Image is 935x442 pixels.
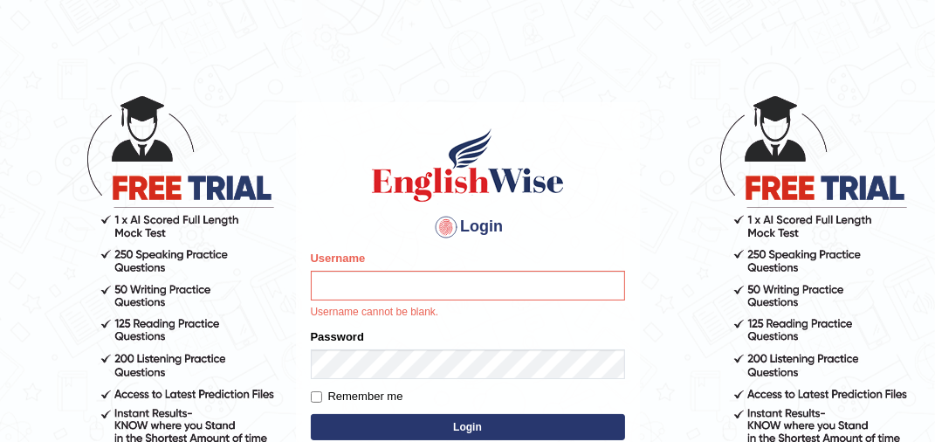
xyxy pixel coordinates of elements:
input: Remember me [311,391,322,403]
label: Remember me [311,388,403,405]
label: Password [311,328,364,345]
p: Username cannot be blank. [311,305,625,321]
label: Username [311,250,366,266]
button: Login [311,414,625,440]
h4: Login [311,213,625,241]
img: Logo of English Wise sign in for intelligent practice with AI [368,126,567,204]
